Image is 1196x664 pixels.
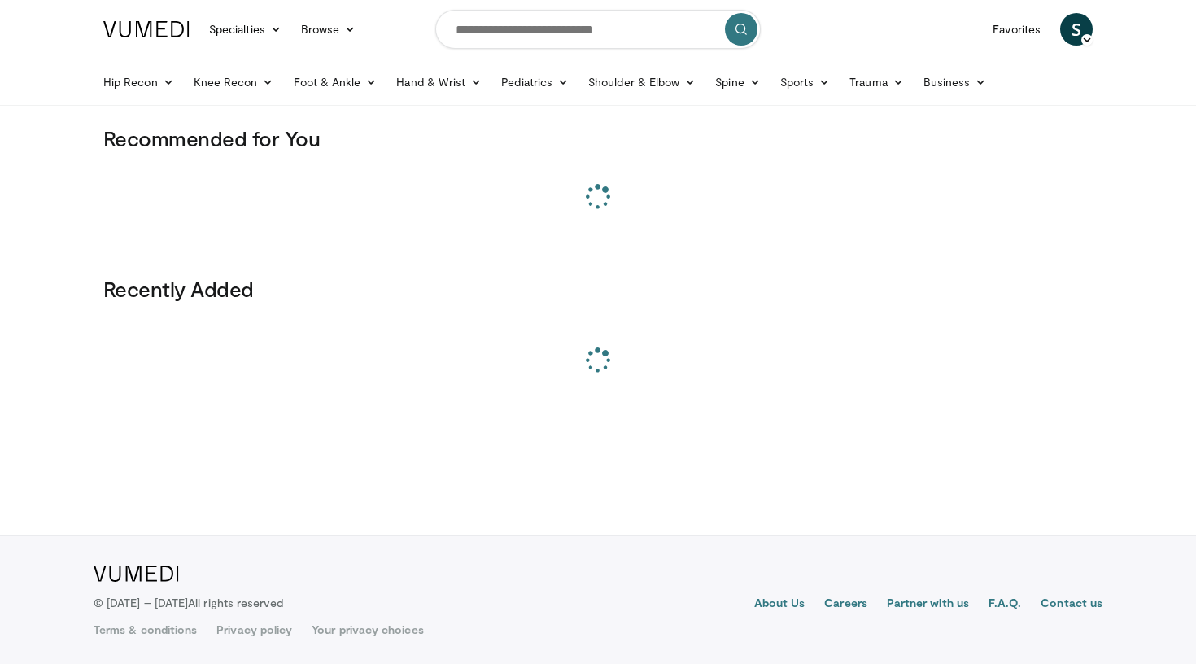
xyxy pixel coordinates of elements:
a: Partner with us [887,595,969,614]
a: Favorites [983,13,1050,46]
a: Trauma [840,66,914,98]
h3: Recently Added [103,276,1093,302]
span: All rights reserved [188,596,283,609]
h3: Recommended for You [103,125,1093,151]
a: Privacy policy [216,622,292,638]
a: Browse [291,13,366,46]
img: VuMedi Logo [103,21,190,37]
input: Search topics, interventions [435,10,761,49]
a: Spine [705,66,770,98]
a: F.A.Q. [989,595,1021,614]
a: Knee Recon [184,66,284,98]
a: About Us [754,595,805,614]
a: Hip Recon [94,66,184,98]
a: Specialties [199,13,291,46]
a: Foot & Ankle [284,66,387,98]
a: Hand & Wrist [386,66,491,98]
a: Terms & conditions [94,622,197,638]
a: Careers [824,595,867,614]
p: © [DATE] – [DATE] [94,595,284,611]
a: Business [914,66,997,98]
a: Pediatrics [491,66,578,98]
a: Shoulder & Elbow [578,66,705,98]
a: Your privacy choices [312,622,423,638]
a: S [1060,13,1093,46]
a: Contact us [1041,595,1102,614]
a: Sports [770,66,840,98]
img: VuMedi Logo [94,566,179,582]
